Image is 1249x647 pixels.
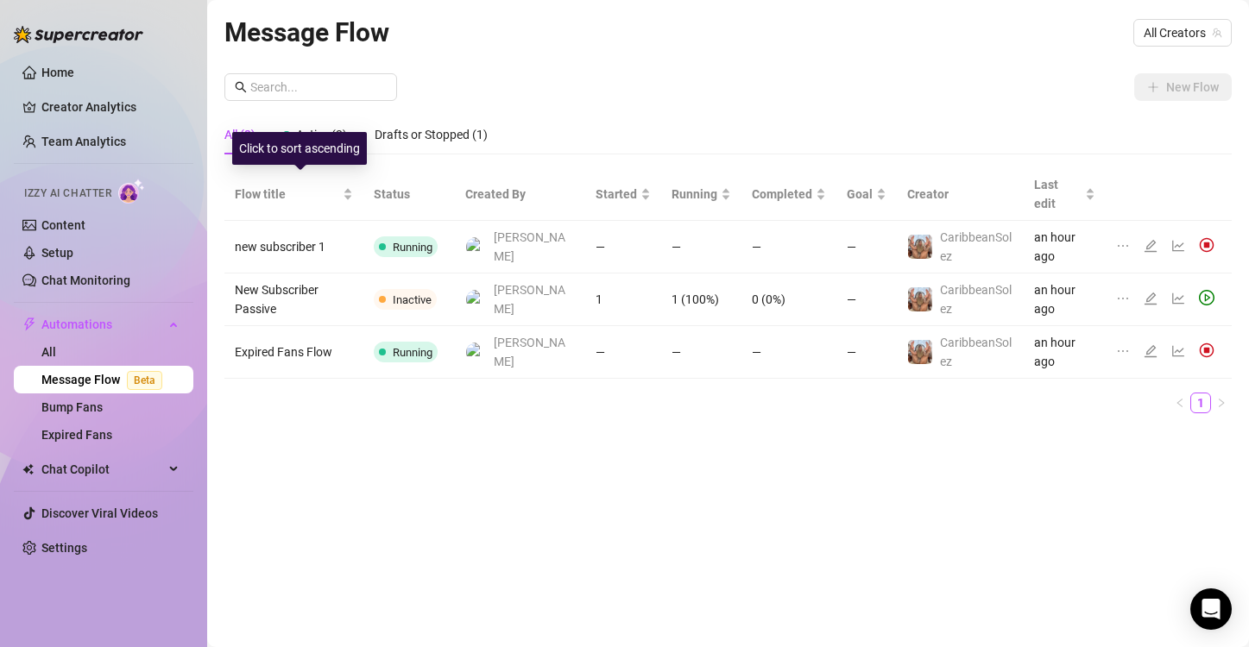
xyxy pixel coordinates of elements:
span: [PERSON_NAME] [494,333,576,371]
td: an hour ago [1024,326,1106,379]
span: Running [393,241,432,254]
button: New Flow [1134,73,1232,101]
td: — [585,221,661,273]
span: play-circle [1199,290,1214,305]
img: Chat Copilot [22,463,34,475]
td: — [836,221,897,273]
span: Goal [847,185,873,204]
button: right [1211,393,1232,413]
td: Expired Fans Flow [224,326,363,379]
span: ellipsis [1116,292,1130,305]
input: Search... [250,78,387,97]
span: Inactive [393,293,432,306]
a: Bump Fans [41,400,103,414]
li: Previous Page [1170,393,1190,413]
a: Discover Viral Videos [41,506,158,520]
a: Expired Fans [41,428,112,442]
div: All (3) [224,125,255,144]
th: Last edit [1024,168,1106,221]
span: Flow title [235,185,339,204]
td: — [836,326,897,379]
th: Status [363,168,455,221]
td: New Subscriber Passive [224,273,363,326]
img: Nahlia CaribbeanSolez [466,290,486,310]
span: Chat Copilot [41,455,164,483]
span: Automations [41,311,164,338]
span: left [1175,398,1185,408]
span: search [235,81,247,93]
img: CaribbeanSolez [908,287,932,311]
span: [PERSON_NAME] [494,228,576,266]
th: Created By [455,168,586,221]
span: edit [1144,239,1158,253]
td: — [661,326,741,379]
div: Click to sort ascending [232,132,367,165]
span: line-chart [1171,239,1185,253]
th: Completed [741,168,836,221]
img: svg%3e [1199,342,1214,358]
span: Completed [752,185,812,204]
li: Next Page [1211,393,1232,413]
span: ellipsis [1116,239,1130,253]
a: Content [41,218,85,232]
a: Message FlowBeta [41,373,169,386]
td: 0 (0%) [741,273,836,326]
a: Chat Monitoring [41,273,130,287]
a: Settings [41,541,87,555]
a: Home [41,66,74,79]
span: CaribbeanSolez [940,230,1012,263]
td: — [661,221,741,273]
span: line-chart [1171,344,1185,358]
a: Team Analytics [41,135,126,148]
td: an hour ago [1024,221,1106,273]
span: Started [596,185,637,204]
img: svg%3e [1199,237,1214,253]
span: [PERSON_NAME] [494,280,576,318]
div: Drafts or Stopped (1) [375,125,488,144]
th: Running [661,168,741,221]
a: All [41,345,56,359]
td: — [836,273,897,326]
span: Last edit [1034,175,1082,213]
span: CaribbeanSolez [940,283,1012,316]
td: new subscriber 1 [224,221,363,273]
span: Running [393,346,432,359]
td: an hour ago [1024,273,1106,326]
td: 1 [585,273,661,326]
span: Izzy AI Chatter [24,185,111,202]
img: AI Chatter [118,179,145,204]
img: logo-BBDzfeDw.svg [14,26,143,43]
th: Goal [836,168,897,221]
img: Nahlia CaribbeanSolez [466,237,486,257]
button: left [1170,393,1190,413]
td: — [741,326,836,379]
span: right [1216,398,1227,408]
span: All Creators [1144,20,1221,46]
span: edit [1144,292,1158,305]
span: edit [1144,344,1158,358]
span: line-chart [1171,292,1185,305]
div: Open Intercom Messenger [1190,588,1232,630]
img: CaribbeanSolez [908,235,932,259]
span: Active (2) [296,128,347,141]
article: Message Flow [224,12,389,53]
th: Started [585,168,661,221]
img: Nahlia CaribbeanSolez [466,342,486,362]
span: team [1212,28,1222,38]
td: — [741,221,836,273]
a: Creator Analytics [41,93,180,121]
li: 1 [1190,393,1211,413]
span: CaribbeanSolez [940,336,1012,368]
td: — [585,326,661,379]
span: ellipsis [1116,344,1130,358]
th: Creator [897,168,1024,221]
a: 1 [1191,393,1210,412]
th: Flow title [224,168,363,221]
span: Running [672,185,717,204]
img: CaribbeanSolez [908,340,932,364]
a: Setup [41,246,73,260]
span: Beta [127,371,162,390]
span: thunderbolt [22,317,36,331]
td: 1 (100%) [661,273,741,326]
